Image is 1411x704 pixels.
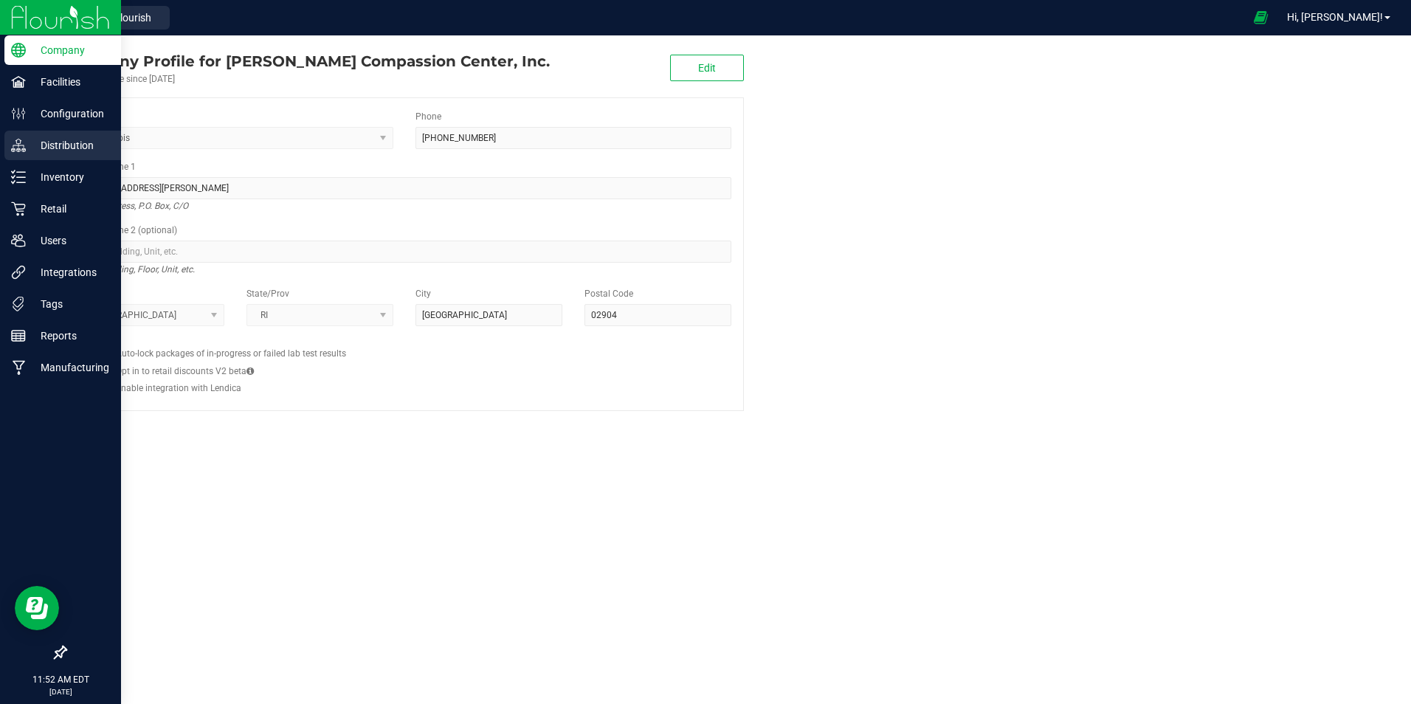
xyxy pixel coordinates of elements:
iframe: Resource center [15,586,59,630]
i: Suite, Building, Floor, Unit, etc. [77,260,195,278]
h2: Configs [77,337,731,347]
input: Address [77,177,731,199]
inline-svg: Integrations [11,265,26,280]
p: Retail [26,200,114,218]
p: Reports [26,327,114,345]
input: (123) 456-7890 [415,127,731,149]
p: Facilities [26,73,114,91]
inline-svg: Distribution [11,138,26,153]
inline-svg: Manufacturing [11,360,26,375]
span: Open Ecommerce Menu [1244,3,1277,32]
inline-svg: Tags [11,297,26,311]
div: Account active since [DATE] [65,72,550,86]
span: Hi, [PERSON_NAME]! [1287,11,1383,23]
inline-svg: Company [11,43,26,58]
inline-svg: Facilities [11,75,26,89]
span: Edit [698,62,716,74]
p: Manufacturing [26,359,114,376]
label: Phone [415,110,441,123]
i: Street address, P.O. Box, C/O [77,197,188,215]
p: Integrations [26,263,114,281]
label: Address Line 2 (optional) [77,224,177,237]
div: Thomas C. Slater Compassion Center, Inc. [65,50,550,72]
label: Opt in to retail discounts V2 beta [116,365,254,378]
input: Postal Code [584,304,731,326]
p: Distribution [26,137,114,154]
label: Enable integration with Lendica [116,382,241,395]
label: City [415,287,431,300]
inline-svg: Retail [11,201,26,216]
p: Users [26,232,114,249]
p: Company [26,41,114,59]
inline-svg: Inventory [11,170,26,184]
inline-svg: Reports [11,328,26,343]
input: Suite, Building, Unit, etc. [77,241,731,263]
p: [DATE] [7,686,114,697]
label: Postal Code [584,287,633,300]
inline-svg: Configuration [11,106,26,121]
p: 11:52 AM EDT [7,673,114,686]
button: Edit [670,55,744,81]
input: City [415,304,562,326]
p: Inventory [26,168,114,186]
label: Auto-lock packages of in-progress or failed lab test results [116,347,346,360]
p: Configuration [26,105,114,122]
inline-svg: Users [11,233,26,248]
label: State/Prov [246,287,289,300]
p: Tags [26,295,114,313]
